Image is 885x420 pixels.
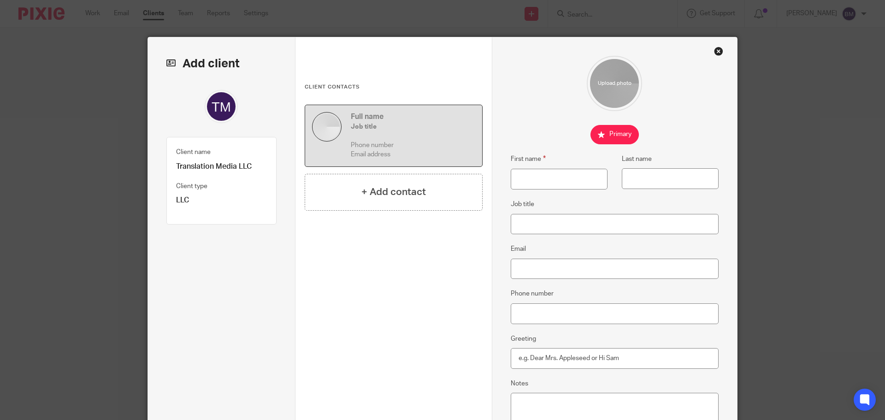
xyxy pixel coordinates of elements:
input: e.g. Dear Mrs. Appleseed or Hi Sam [511,348,719,369]
label: Phone number [511,289,554,298]
h2: Add client [166,56,277,71]
label: Job title [511,200,534,209]
h3: Client contacts [305,83,483,91]
h4: Full name [351,112,475,122]
p: Email address [351,150,475,159]
img: svg%3E [205,90,238,123]
label: Client type [176,182,207,191]
div: Close this dialog window [714,47,723,56]
p: LLC [176,195,267,205]
label: First name [511,154,546,164]
img: default.jpg [312,112,342,142]
label: Email [511,244,526,254]
label: Notes [511,379,528,388]
h5: Job title [351,122,475,131]
h4: + Add contact [361,185,426,199]
label: Greeting [511,334,536,343]
p: Phone number [351,141,475,150]
p: Translation Media LLC [176,162,267,172]
label: Client name [176,148,211,157]
label: Last name [622,154,652,164]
